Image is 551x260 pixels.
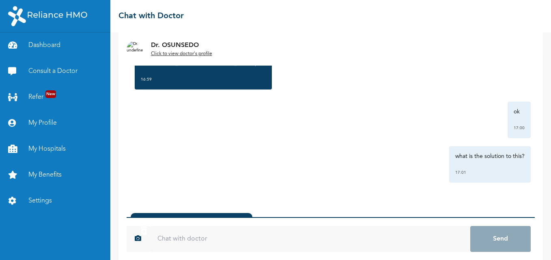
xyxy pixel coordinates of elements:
[45,90,56,98] span: New
[455,168,525,177] div: 17:01
[514,108,525,116] p: ok
[514,124,525,132] div: 17:00
[151,40,212,50] p: Dr. OSUNSEDO
[141,75,266,83] div: 16:59
[118,10,184,22] h2: Chat with Doctor
[151,51,212,56] u: Click to view doctor's profile
[149,226,470,252] input: Chat with doctor
[8,6,87,26] img: RelianceHMO's Logo
[470,226,531,252] button: Send
[127,41,143,57] img: Dr. undefined`
[455,152,525,160] p: what is the solution to this?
